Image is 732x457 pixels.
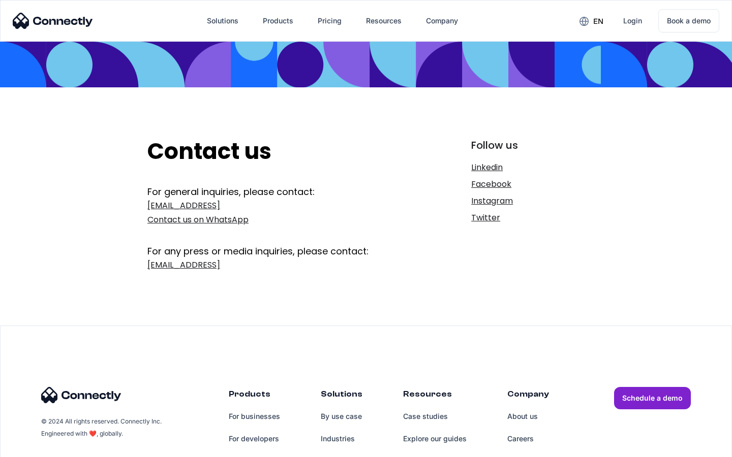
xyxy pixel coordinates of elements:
a: Linkedin [471,160,585,175]
div: Resources [366,14,402,28]
h2: Contact us [147,138,405,165]
a: Case studies [403,405,467,428]
a: Twitter [471,211,585,225]
a: Instagram [471,194,585,208]
aside: Language selected: English [10,439,61,453]
img: Connectly Logo [41,387,121,403]
a: Explore our guides [403,428,467,450]
div: Pricing [318,14,342,28]
a: Facebook [471,177,585,191]
a: Book a demo [658,9,719,32]
ul: Language list [20,439,61,453]
a: For businesses [229,405,280,428]
div: Follow us [471,138,585,152]
a: About us [507,405,549,428]
div: Solutions [207,14,238,28]
a: [EMAIL_ADDRESS]Contact us on WhatsApp [147,199,405,227]
a: Careers [507,428,549,450]
div: Company [426,14,458,28]
a: Industries [321,428,362,450]
div: For any press or media inquiries, please contact: [147,230,405,258]
a: Pricing [310,9,350,33]
a: Schedule a demo [614,387,691,409]
div: Login [623,14,642,28]
a: By use case [321,405,362,428]
div: Solutions [321,387,362,405]
a: Login [615,9,650,33]
div: Company [507,387,549,405]
div: Products [263,14,293,28]
div: © 2024 All rights reserved. Connectly Inc. Engineered with ❤️, globally. [41,415,163,440]
div: Products [229,387,280,405]
div: en [593,14,603,28]
div: For general inquiries, please contact: [147,185,405,199]
a: [EMAIL_ADDRESS] [147,258,405,272]
img: Connectly Logo [13,13,93,29]
a: For developers [229,428,280,450]
div: Resources [403,387,467,405]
